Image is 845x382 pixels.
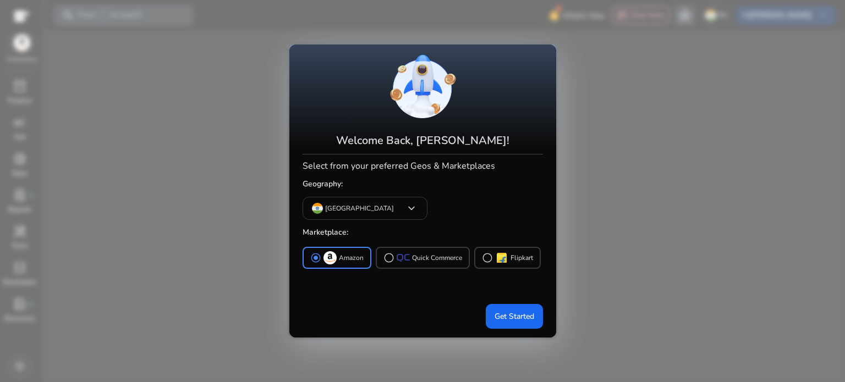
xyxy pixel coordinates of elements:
img: QC-logo.svg [397,254,410,261]
span: radio_button_checked [310,252,321,263]
button: Get Started [486,304,543,329]
img: flipkart.svg [495,251,508,264]
span: Get Started [495,311,534,322]
span: radio_button_unchecked [383,252,394,263]
h5: Geography: [303,175,543,193]
p: Amazon [339,252,364,264]
img: amazon.svg [323,251,337,264]
p: [GEOGRAPHIC_DATA] [325,203,394,213]
img: in.svg [312,203,323,214]
h5: Marketplace: [303,224,543,242]
p: Flipkart [511,252,533,264]
span: keyboard_arrow_down [405,202,418,215]
span: radio_button_unchecked [482,252,493,263]
p: Quick Commerce [412,252,462,264]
